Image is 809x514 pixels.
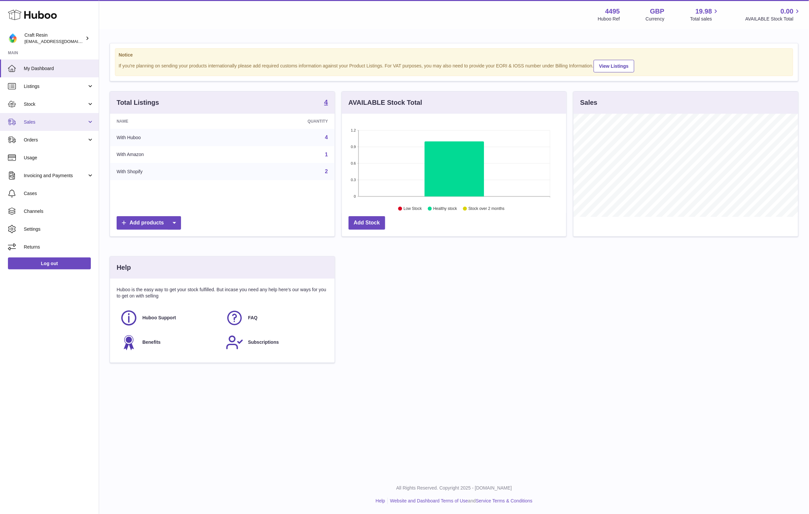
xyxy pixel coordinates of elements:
[110,146,233,163] td: With Amazon
[117,287,328,299] p: Huboo is the easy way to get your stock fulfilled. But incase you need any help here's our ways f...
[24,244,94,250] span: Returns
[690,16,719,22] span: Total sales
[351,128,356,132] text: 1.2
[117,98,159,107] h3: Total Listings
[325,135,328,140] a: 4
[390,498,468,503] a: Website and Dashboard Terms of Use
[351,178,356,182] text: 0.3
[781,7,793,16] span: 0.00
[745,7,801,22] a: 0.00 AVAILABLE Stock Total
[24,155,94,161] span: Usage
[24,83,87,90] span: Listings
[476,498,533,503] a: Service Terms & Conditions
[226,309,325,327] a: FAQ
[24,208,94,215] span: Channels
[324,99,328,107] a: 4
[24,32,84,45] div: Craft Resin
[349,216,385,230] a: Add Stock
[104,485,804,491] p: All Rights Reserved. Copyright 2025 - [DOMAIN_NAME]
[433,207,457,211] text: Healthy stock
[24,39,97,44] span: [EMAIL_ADDRESS][DOMAIN_NAME]
[24,65,94,72] span: My Dashboard
[120,309,219,327] a: Huboo Support
[110,163,233,180] td: With Shopify
[226,334,325,351] a: Subscriptions
[690,7,719,22] a: 19.98 Total sales
[24,137,87,143] span: Orders
[8,257,91,269] a: Log out
[117,263,131,272] h3: Help
[598,16,620,22] div: Huboo Ref
[119,59,790,72] div: If you're planning on sending your products internationally please add required customs informati...
[24,190,94,197] span: Cases
[24,101,87,107] span: Stock
[233,114,335,129] th: Quantity
[120,334,219,351] a: Benefits
[745,16,801,22] span: AVAILABLE Stock Total
[646,16,665,22] div: Currency
[24,119,87,125] span: Sales
[248,339,279,345] span: Subscriptions
[117,216,181,230] a: Add products
[580,98,597,107] h3: Sales
[351,145,356,149] text: 0.9
[325,152,328,157] a: 1
[142,339,161,345] span: Benefits
[376,498,385,503] a: Help
[24,173,87,179] span: Invoicing and Payments
[650,7,664,16] strong: GBP
[142,315,176,321] span: Huboo Support
[349,98,422,107] h3: AVAILABLE Stock Total
[388,498,533,504] li: and
[325,169,328,174] a: 2
[468,207,504,211] text: Stock over 2 months
[351,161,356,165] text: 0.6
[324,99,328,105] strong: 4
[354,194,356,198] text: 0
[119,52,790,58] strong: Notice
[24,226,94,232] span: Settings
[110,114,233,129] th: Name
[404,207,422,211] text: Low Stock
[605,7,620,16] strong: 4495
[248,315,258,321] span: FAQ
[594,60,634,72] a: View Listings
[695,7,712,16] span: 19.98
[110,129,233,146] td: With Huboo
[8,33,18,43] img: craftresinuk@gmail.com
